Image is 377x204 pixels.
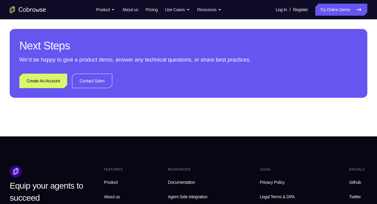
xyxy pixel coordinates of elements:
a: Twitter [347,191,367,203]
div: Features [102,165,126,174]
label: Email [182,20,193,26]
a: Contact Sales [72,74,112,88]
h2: Next Steps [19,39,358,53]
span: Privacy Policy [260,180,284,185]
div: Email [38,45,109,50]
span: Cobrowse demo [119,91,150,96]
button: Refresh [232,18,241,28]
button: Product [96,4,115,16]
h1: Connect [23,4,56,13]
a: Connect [4,4,15,14]
span: Github [349,180,361,185]
a: Product [102,176,126,188]
span: Documentation [168,180,195,185]
div: Socials [347,165,367,174]
div: Resources [166,165,218,174]
div: Email [38,68,109,73]
label: demo_id [120,20,139,26]
a: Connect [210,38,239,49]
span: +11 more [153,91,169,96]
span: / [289,6,290,13]
div: Online [67,84,83,88]
p: We’d be happy to give a product demo, answer any technical questions, or share best practices. [19,56,358,64]
span: Tap to Start [27,86,58,92]
button: 6-digit code [114,182,151,194]
div: Open device details [18,55,246,78]
div: App [113,45,150,50]
span: Twitter [349,194,361,199]
span: Legal Terms & DPA [260,194,294,199]
button: Use Cases [165,4,190,16]
span: Cobrowse.io [119,45,150,50]
input: Filter devices... [34,20,110,26]
span: Equip your agents to succeed [10,181,83,202]
div: Legal [257,165,307,174]
span: +14 more [153,45,170,50]
label: User ID [211,20,227,26]
a: Github [347,176,367,188]
span: Agent Side Integration [168,193,215,200]
a: About us [122,4,138,16]
span: Product [104,180,118,185]
span: About us [104,194,120,199]
div: New devices found. [68,85,69,87]
span: web@example.com [44,91,109,96]
div: Trial Android Device [38,37,80,43]
div: Open device details [18,78,246,101]
div: App [113,91,150,96]
a: Try Online Demo [315,4,367,16]
span: Cobrowse.io [119,68,150,73]
a: About us [102,191,126,203]
a: Create An Account [19,74,67,88]
a: Agent Side Integration [166,191,218,203]
span: android@example.com [44,45,109,50]
span: +14 more [153,68,170,73]
div: Trial Android Device [38,60,80,66]
a: Log In [276,4,287,16]
div: Email [38,91,109,96]
a: Documentation [166,176,218,188]
a: Go to the home page [10,6,46,13]
button: Resources [197,4,222,16]
div: Online [83,37,99,42]
button: Tap to Start [19,81,67,97]
a: Sessions [4,18,15,28]
div: Last seen [84,62,85,63]
a: Settings [4,31,15,42]
div: New devices found. [84,39,85,40]
a: Privacy Policy [257,176,307,188]
a: Register [293,4,308,16]
div: Trial Website [38,83,65,89]
div: Open device details [18,32,246,55]
a: Legal Terms & DPA [257,191,307,203]
div: App [113,68,150,73]
a: Connect [210,84,239,95]
a: Pricing [146,4,158,16]
span: android@example.com [44,68,109,73]
time: Sun Aug 10 2025 21:55:05 GMT+0300 (Eastern European Summer Time) [86,60,115,65]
